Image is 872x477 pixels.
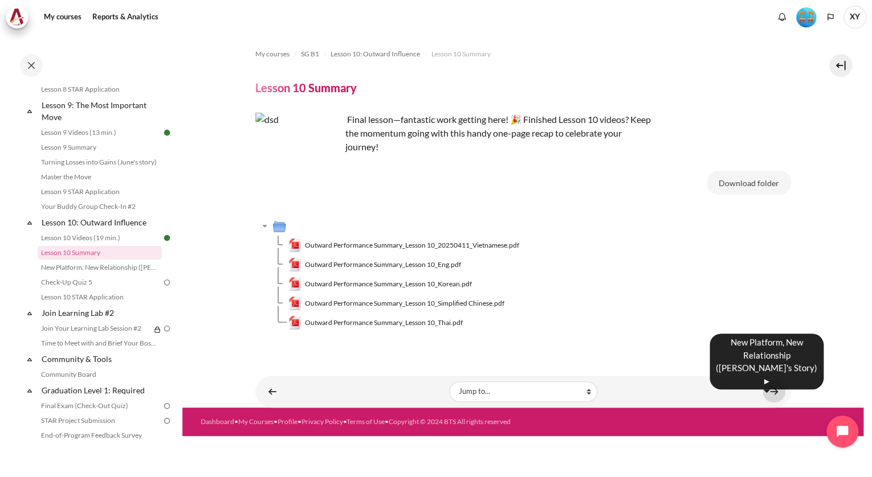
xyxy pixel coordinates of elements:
img: Outward Performance Summary_Lesson 10_Korean.pdf [288,277,302,291]
a: Architeck Architeck [6,6,34,28]
a: SG B1 [301,47,319,61]
span: Collapse [24,105,35,117]
button: Languages [822,9,839,26]
span: Outward Performance Summary_Lesson 10_Thai.pdf [305,318,463,328]
a: Outward Performance Summary_Lesson 10_Simplified Chinese.pdfOutward Performance Summary_Lesson 10... [288,297,505,310]
a: Your Buddy Group Check-In #2 [38,200,162,213]
a: Lesson 10 STAR Application [38,290,162,304]
img: Done [162,128,172,138]
span: XY [844,6,866,28]
span: Outward Performance Summary_Lesson 10_Korean.pdf [305,279,472,289]
img: Outward Performance Summary_Lesson 10_Thai.pdf [288,316,302,330]
span: SG B1 [301,49,319,59]
a: My courses [40,6,85,28]
button: Download folder [707,171,791,195]
span: Collapse [24,307,35,319]
a: End-of-Program Feedback Survey [38,429,162,442]
a: Lesson 10: Outward Influence [331,47,420,61]
a: Level 1 Certificate [38,443,150,457]
a: Profile [278,417,298,426]
a: My Courses [238,417,274,426]
span: Lesson 10 Summary [431,49,491,59]
img: Outward Performance Summary_Lesson 10_Simplified Chinese.pdf [288,297,302,310]
a: Community & Tools [40,351,162,367]
a: Outward Performance Summary_Lesson 10_20250411_Vietnamese.pdfOutward Performance Summary_Lesson 1... [288,238,520,252]
span: Lesson 10: Outward Influence [331,49,420,59]
a: Lesson 10 Summary [38,246,162,260]
a: Terms of Use [347,417,385,426]
a: Turning Losses into Gains (June's story) [38,155,162,169]
img: Outward Performance Summary_Lesson 10_20250411_Vietnamese.pdf [288,238,302,252]
span: Outward Performance Summary_Lesson 10_Simplified Chinese.pdf [305,298,504,309]
a: Join Your Learning Lab Session #2 [38,322,150,335]
a: Join Learning Lab #2 [40,305,162,320]
span: Final lesson—fantastic work getting here! 🎉 Finished Lesson 10 videos? Keep the momentum going wi... [345,114,651,152]
div: • • • • • [201,417,554,427]
span: Collapse [24,217,35,228]
h4: Lesson 10 Summary [255,80,357,95]
a: Reports & Analytics [88,6,162,28]
nav: Navigation bar [255,45,791,63]
img: Outward Performance Summary_Lesson 10_Eng.pdf [288,258,302,272]
span: Outward Performance Summary_Lesson 10_20250411_Vietnamese.pdf [305,240,519,250]
a: Graduation Level 1: Required [40,383,162,398]
a: Lesson 9: The Most Important Move [40,97,162,125]
a: Check-Up Quiz 5 [38,275,162,289]
a: ◄ Lesson 10 Videos (19 min.) [261,380,284,402]
a: Dashboard [201,417,234,426]
span: Collapse [24,385,35,396]
a: Outward Performance Summary_Lesson 10_Eng.pdfOutward Performance Summary_Lesson 10_Eng.pdf [288,258,462,272]
a: Master the Move [38,170,162,184]
a: Outward Performance Summary_Lesson 10_Thai.pdfOutward Performance Summary_Lesson 10_Thai.pdf [288,316,463,330]
img: dsd [255,113,341,198]
a: Lesson 8 STAR Application [38,83,162,96]
a: Final Exam (Check-Out Quiz) [38,399,162,413]
img: To do [162,323,172,334]
img: Level #4 [796,7,816,27]
div: Show notification window with no new notifications [773,9,790,26]
img: To do [162,401,172,411]
span: Outward Performance Summary_Lesson 10_Eng.pdf [305,260,461,270]
a: User menu [844,6,866,28]
a: Lesson 10 Videos (19 min.) [38,231,162,245]
a: Lesson 10: Outward Influence [40,215,162,230]
a: Outward Performance Summary_Lesson 10_Korean.pdfOutward Performance Summary_Lesson 10_Korean.pdf [288,277,472,291]
div: New Platform, New Relationship ([PERSON_NAME]'s Story) ► [710,334,824,389]
a: New Platform, New Relationship ([PERSON_NAME]'s Story) [38,261,162,274]
a: Lesson 9 STAR Application [38,185,162,199]
section: Content [182,34,863,408]
img: To do [162,277,172,287]
a: Lesson 9 Videos (13 min.) [38,126,162,139]
a: STAR Project Submission [38,414,162,427]
span: Collapse [24,353,35,365]
a: Community Board [38,368,162,381]
img: Done [162,233,172,243]
a: Level #4 [792,6,821,27]
span: My courses [255,49,290,59]
img: Architeck [9,9,25,26]
a: My courses [255,47,290,61]
a: Copyright © 2024 BTS All rights reserved [389,417,511,426]
div: Level #4 [796,6,816,27]
a: Privacy Policy [301,417,343,426]
a: Lesson 10 Summary [431,47,491,61]
a: Time to Meet with and Brief Your Boss #2 [38,336,162,350]
a: Lesson 9 Summary [38,141,162,154]
img: To do [162,416,172,426]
